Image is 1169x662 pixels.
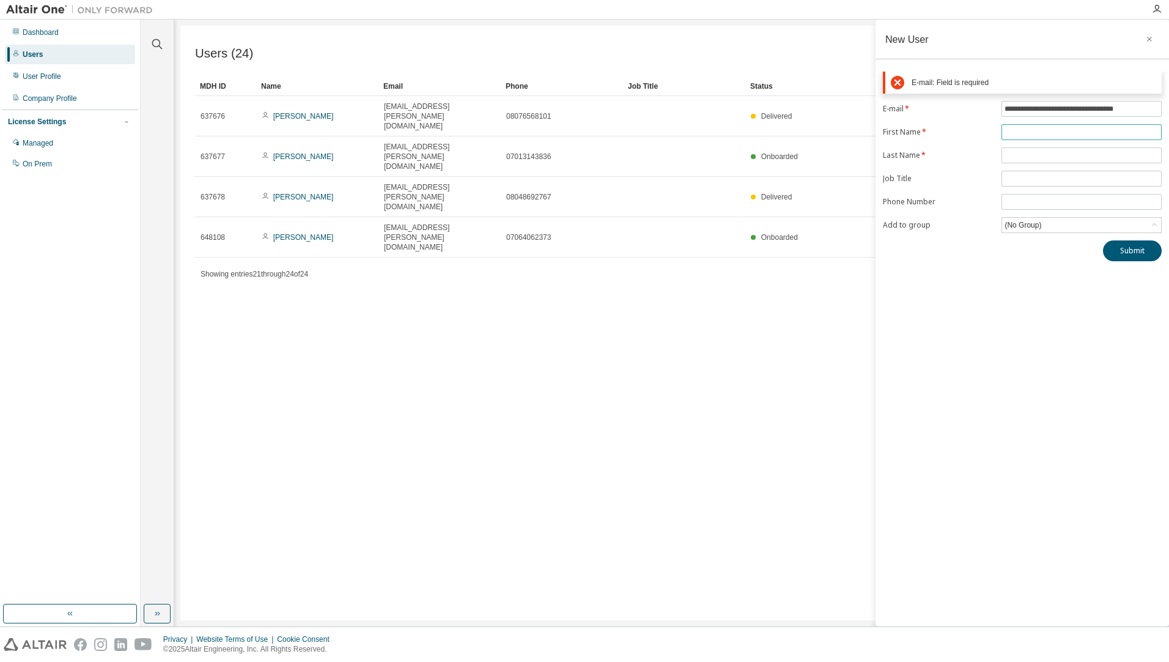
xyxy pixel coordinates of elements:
[384,223,495,252] span: [EMAIL_ADDRESS][PERSON_NAME][DOMAIN_NAME]
[23,50,43,59] div: Users
[761,193,792,201] span: Delivered
[1002,218,1161,232] div: (No Group)
[506,192,551,202] span: 08048692767
[201,111,225,121] span: 637676
[201,270,308,278] span: Showing entries 21 through 24 of 24
[883,197,994,207] label: Phone Number
[195,46,253,61] span: Users (24)
[383,76,496,96] div: Email
[163,644,337,655] p: © 2025 Altair Engineering, Inc. All Rights Reserved.
[761,152,798,161] span: Onboarded
[750,76,1085,96] div: Status
[94,638,107,651] img: instagram.svg
[273,152,334,161] a: [PERSON_NAME]
[196,634,277,644] div: Website Terms of Use
[761,112,792,121] span: Delivered
[4,638,67,651] img: altair_logo.svg
[384,142,495,171] span: [EMAIL_ADDRESS][PERSON_NAME][DOMAIN_NAME]
[273,233,334,242] a: [PERSON_NAME]
[506,232,551,242] span: 07064062373
[277,634,336,644] div: Cookie Consent
[8,117,66,127] div: License Settings
[912,78,1156,87] div: E-mail: Field is required
[23,94,77,103] div: Company Profile
[384,102,495,131] span: [EMAIL_ADDRESS][PERSON_NAME][DOMAIN_NAME]
[23,159,52,169] div: On Prem
[883,220,994,230] label: Add to group
[506,76,618,96] div: Phone
[273,193,334,201] a: [PERSON_NAME]
[6,4,159,16] img: Altair One
[506,152,551,162] span: 07013143836
[883,151,994,160] label: Last Name
[135,638,152,651] img: youtube.svg
[885,34,929,44] div: New User
[201,232,225,242] span: 648108
[883,104,994,114] label: E-mail
[201,152,225,162] span: 637677
[1103,240,1162,261] button: Submit
[1003,218,1043,232] div: (No Group)
[23,72,61,81] div: User Profile
[883,127,994,137] label: First Name
[261,76,374,96] div: Name
[200,76,251,96] div: MDH ID
[74,638,87,651] img: facebook.svg
[23,28,59,37] div: Dashboard
[761,233,798,242] span: Onboarded
[384,182,495,212] span: [EMAIL_ADDRESS][PERSON_NAME][DOMAIN_NAME]
[883,174,994,184] label: Job Title
[114,638,127,651] img: linkedin.svg
[201,192,225,202] span: 637678
[273,112,334,121] a: [PERSON_NAME]
[506,111,551,121] span: 08076568101
[23,138,53,148] div: Managed
[628,76,740,96] div: Job Title
[163,634,196,644] div: Privacy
